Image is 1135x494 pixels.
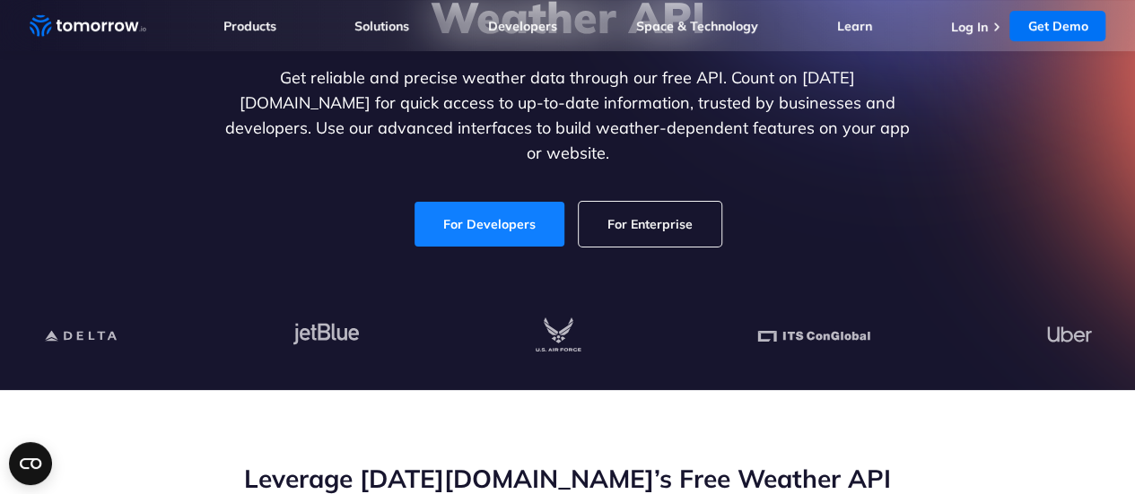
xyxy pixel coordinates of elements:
[9,442,52,485] button: Open CMP widget
[223,18,276,34] a: Products
[415,202,564,247] a: For Developers
[837,18,872,34] a: Learn
[354,18,409,34] a: Solutions
[222,65,914,166] p: Get reliable and precise weather data through our free API. Count on [DATE][DOMAIN_NAME] for quic...
[950,19,987,35] a: Log In
[488,18,557,34] a: Developers
[1009,11,1105,41] a: Get Demo
[30,13,146,39] a: Home link
[636,18,758,34] a: Space & Technology
[579,202,721,247] a: For Enterprise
